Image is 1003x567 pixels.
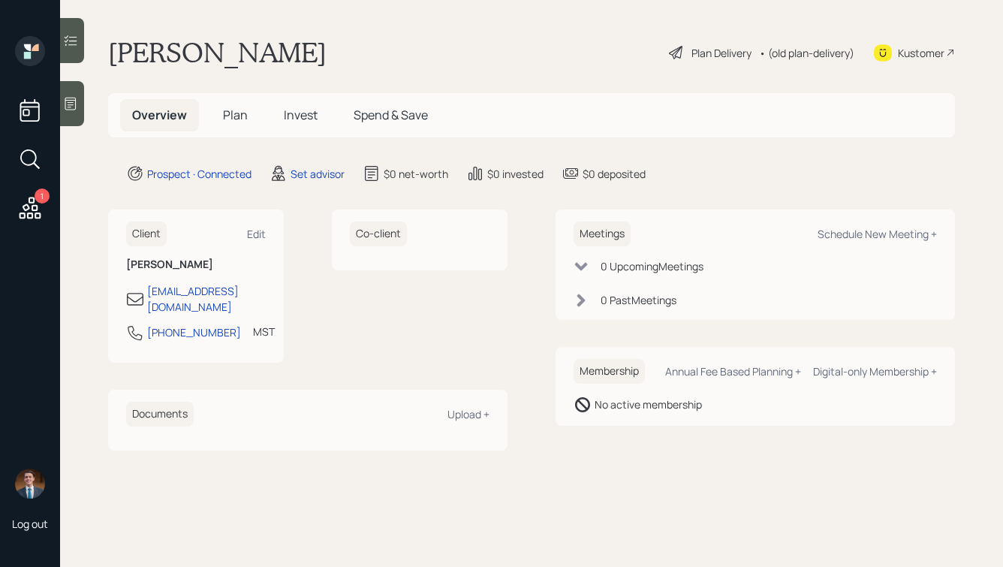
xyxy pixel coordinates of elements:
div: MST [253,324,275,339]
div: Annual Fee Based Planning + [665,364,801,379]
h6: [PERSON_NAME] [126,258,266,271]
div: Kustomer [898,45,944,61]
div: No active membership [595,397,702,412]
h6: Documents [126,402,194,427]
div: $0 net-worth [384,166,448,182]
div: [EMAIL_ADDRESS][DOMAIN_NAME] [147,283,266,315]
img: hunter_neumayer.jpg [15,469,45,499]
div: Schedule New Meeting + [818,227,937,241]
div: Prospect · Connected [147,166,252,182]
h1: [PERSON_NAME] [108,36,327,69]
div: 1 [35,188,50,204]
div: Digital-only Membership + [813,364,937,379]
span: Plan [223,107,248,123]
div: Edit [247,227,266,241]
div: 0 Upcoming Meeting s [601,258,703,274]
div: Set advisor [291,166,345,182]
div: • (old plan-delivery) [759,45,854,61]
h6: Membership [574,359,645,384]
h6: Client [126,222,167,246]
div: Upload + [447,407,489,421]
div: Log out [12,517,48,531]
div: $0 invested [487,166,544,182]
div: [PHONE_NUMBER] [147,324,241,340]
h6: Meetings [574,222,631,246]
span: Spend & Save [354,107,428,123]
h6: Co-client [350,222,407,246]
div: Plan Delivery [691,45,751,61]
div: 0 Past Meeting s [601,292,676,308]
span: Overview [132,107,187,123]
span: Invest [284,107,318,123]
div: $0 deposited [583,166,646,182]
